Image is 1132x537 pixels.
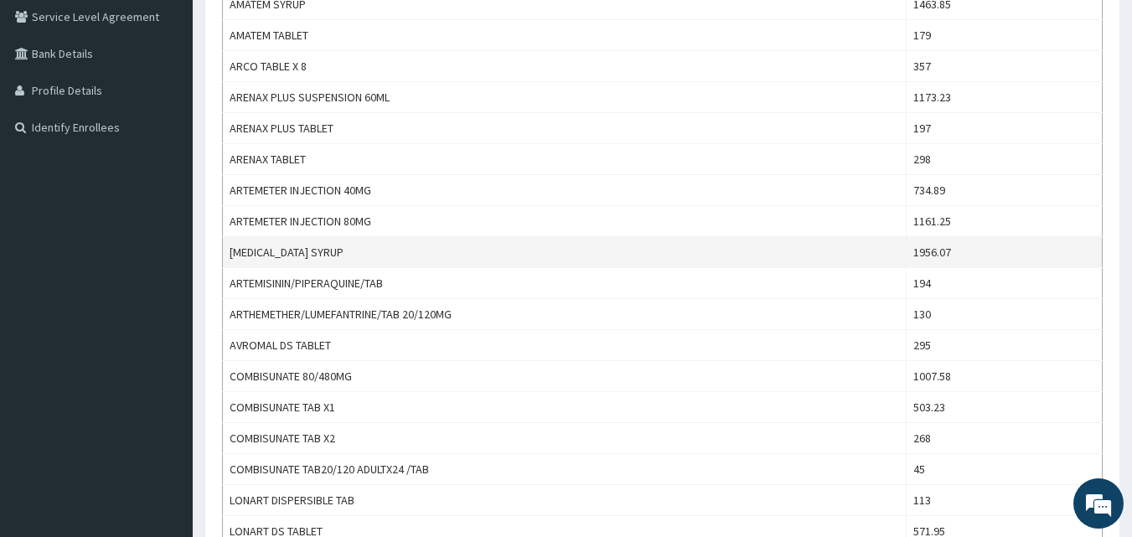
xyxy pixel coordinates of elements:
[906,51,1102,82] td: 357
[223,237,907,268] td: [MEDICAL_DATA] SYRUP
[906,454,1102,485] td: 45
[906,392,1102,423] td: 503.23
[906,485,1102,516] td: 113
[906,113,1102,144] td: 197
[906,330,1102,361] td: 295
[87,94,282,116] div: Chat with us now
[223,268,907,299] td: ARTEMISININ/PIPERAQUINE/TAB
[223,175,907,206] td: ARTEMETER INJECTION 40MG
[223,20,907,51] td: AMATEM TABLET
[223,423,907,454] td: COMBISUNATE TAB X2
[906,175,1102,206] td: 734.89
[223,144,907,175] td: ARENAX TABLET
[223,299,907,330] td: ARTHEMETHER/LUMEFANTRINE/TAB 20/120MG
[906,82,1102,113] td: 1173.23
[906,361,1102,392] td: 1007.58
[223,82,907,113] td: ARENAX PLUS SUSPENSION 60ML
[31,84,68,126] img: d_794563401_company_1708531726252_794563401
[906,268,1102,299] td: 194
[223,51,907,82] td: ARCO TABLE X 8
[223,454,907,485] td: COMBISUNATE TAB20/120 ADULTX24 /TAB
[906,144,1102,175] td: 298
[97,162,231,331] span: We're online!
[223,361,907,392] td: COMBISUNATE 80/480MG
[8,359,319,417] textarea: Type your message and hit 'Enter'
[906,206,1102,237] td: 1161.25
[223,485,907,516] td: LONART DISPERSIBLE TAB
[906,299,1102,330] td: 130
[906,423,1102,454] td: 268
[906,237,1102,268] td: 1956.07
[223,206,907,237] td: ARTEMETER INJECTION 80MG
[223,330,907,361] td: AVROMAL DS TABLET
[223,392,907,423] td: COMBISUNATE TAB X1
[223,113,907,144] td: ARENAX PLUS TABLET
[906,20,1102,51] td: 179
[275,8,315,49] div: Minimize live chat window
